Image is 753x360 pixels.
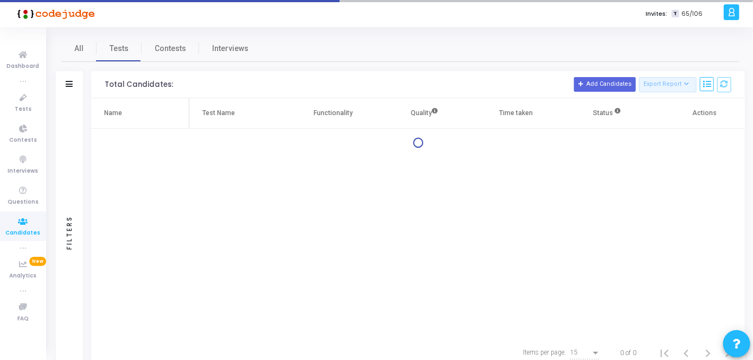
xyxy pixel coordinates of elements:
span: Interviews [8,167,39,176]
div: Filters [65,173,74,293]
span: T [672,10,679,18]
label: Invites: [646,9,667,18]
span: Questions [8,198,39,207]
th: Status [562,98,654,129]
div: Time taken [499,107,533,119]
span: Tests [15,105,31,114]
th: Quality [379,98,470,129]
img: logo [14,3,95,24]
button: Add Candidates [574,77,636,91]
span: Interviews [212,43,248,54]
div: Items per page: [523,348,566,357]
span: Candidates [6,229,41,238]
span: New [29,257,46,266]
span: All [74,43,84,54]
span: Dashboard [7,62,40,71]
th: Actions [653,98,745,129]
div: Total Candidates: [105,80,173,89]
span: 65/106 [681,9,703,18]
div: Name [104,107,122,119]
span: FAQ [17,314,29,324]
span: Analytics [10,271,37,281]
span: Contests [155,43,186,54]
th: Functionality [288,98,379,129]
span: 15 [570,349,578,356]
span: Tests [110,43,129,54]
div: 0 of 0 [620,348,636,358]
th: Test Name [189,98,288,129]
span: Contests [9,136,37,145]
button: Export Report [639,77,697,92]
mat-select: Items per page: [570,349,601,357]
